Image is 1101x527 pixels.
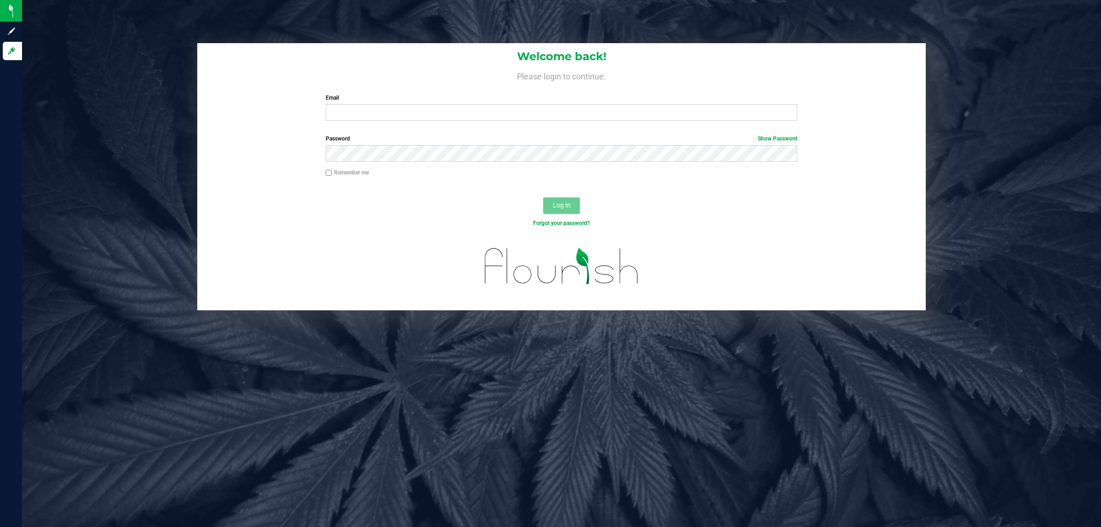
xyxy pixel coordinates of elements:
button: Log In [543,197,580,214]
span: Password [326,135,350,142]
a: Forgot your password? [533,220,590,226]
img: flourish_logo.svg [471,237,653,296]
a: Show Password [758,135,797,142]
label: Email [326,94,798,102]
inline-svg: Sign up [7,27,16,36]
span: Log In [553,202,571,209]
h4: Please login to continue. [197,70,926,81]
inline-svg: Log in [7,46,16,56]
input: Remember me [326,170,332,176]
h1: Welcome back! [197,50,926,62]
label: Remember me [326,168,369,177]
